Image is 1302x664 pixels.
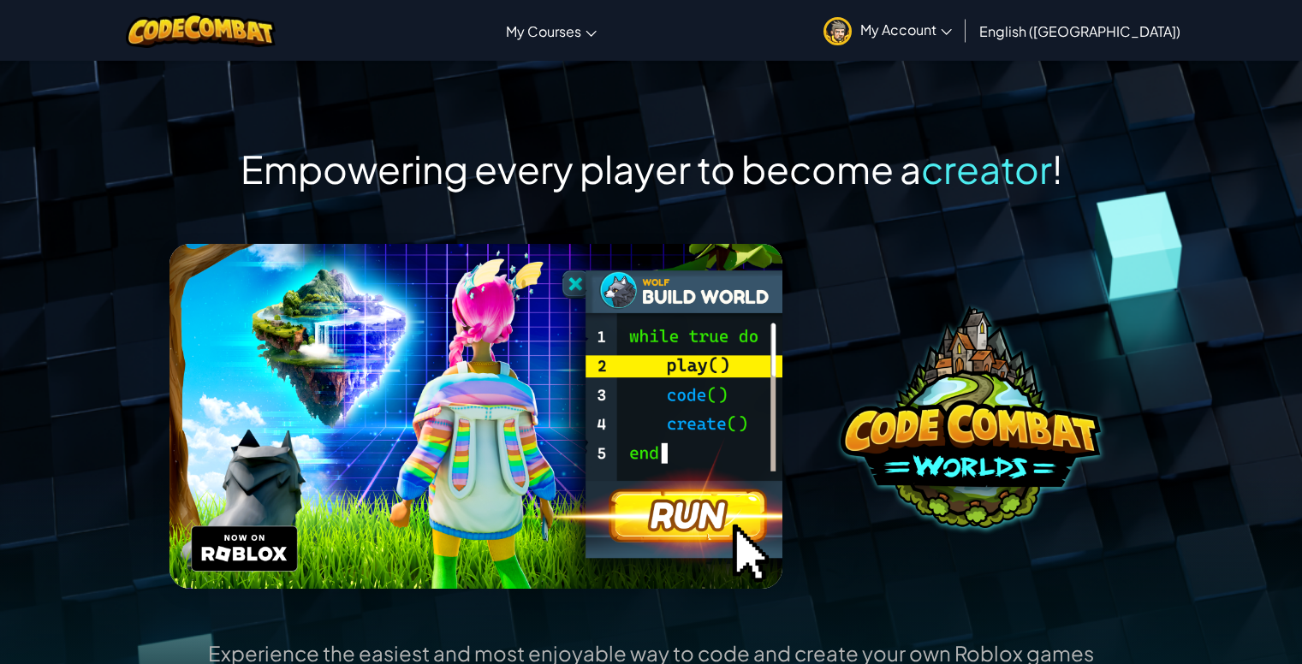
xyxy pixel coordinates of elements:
span: Empowering every player to become a [241,145,921,193]
img: header.png [169,244,783,589]
img: CodeCombat logo [126,13,276,48]
span: creator [921,145,1052,193]
span: My Courses [506,22,581,40]
img: coco-worlds-no-desc.png [841,305,1100,528]
a: My Account [815,3,960,57]
img: avatar [823,17,852,45]
a: My Courses [497,8,605,54]
span: ! [1052,145,1062,193]
span: My Account [860,21,952,39]
a: English ([GEOGRAPHIC_DATA]) [971,8,1189,54]
span: English ([GEOGRAPHIC_DATA]) [979,22,1180,40]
